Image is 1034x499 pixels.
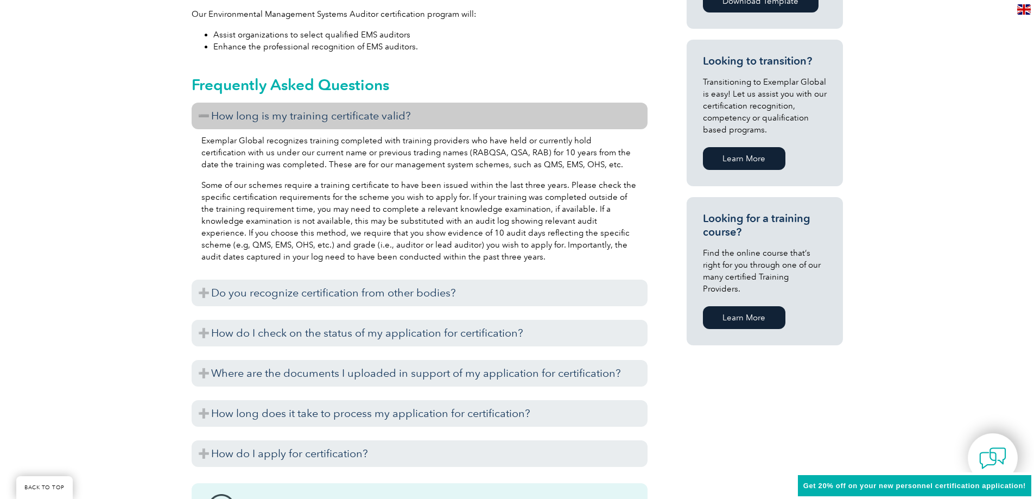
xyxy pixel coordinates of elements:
h3: How long is my training certificate valid? [192,103,648,129]
p: Some of our schemes require a training certificate to have been issued within the last three year... [201,179,638,263]
p: Our Environmental Management Systems Auditor certification program will: [192,8,648,20]
a: Learn More [703,147,785,170]
a: BACK TO TOP [16,476,73,499]
span: Get 20% off on your new personnel certification application! [803,482,1026,490]
p: Find the online course that’s right for you through one of our many certified Training Providers. [703,247,827,295]
h3: How long does it take to process my application for certification? [192,400,648,427]
li: Assist organizations to select qualified EMS auditors [213,29,648,41]
a: Learn More [703,306,785,329]
p: Exemplar Global recognizes training completed with training providers who have held or currently ... [201,135,638,170]
h3: Where are the documents I uploaded in support of my application for certification? [192,360,648,387]
h2: Frequently Asked Questions [192,76,648,93]
h3: How do I apply for certification? [192,440,648,467]
h3: Looking to transition? [703,54,827,68]
h3: Do you recognize certification from other bodies? [192,280,648,306]
h3: Looking for a training course? [703,212,827,239]
h3: How do I check on the status of my application for certification? [192,320,648,346]
li: Enhance the professional recognition of EMS auditors. [213,41,648,53]
img: en [1017,4,1031,15]
p: Transitioning to Exemplar Global is easy! Let us assist you with our certification recognition, c... [703,76,827,136]
img: contact-chat.png [979,445,1006,472]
